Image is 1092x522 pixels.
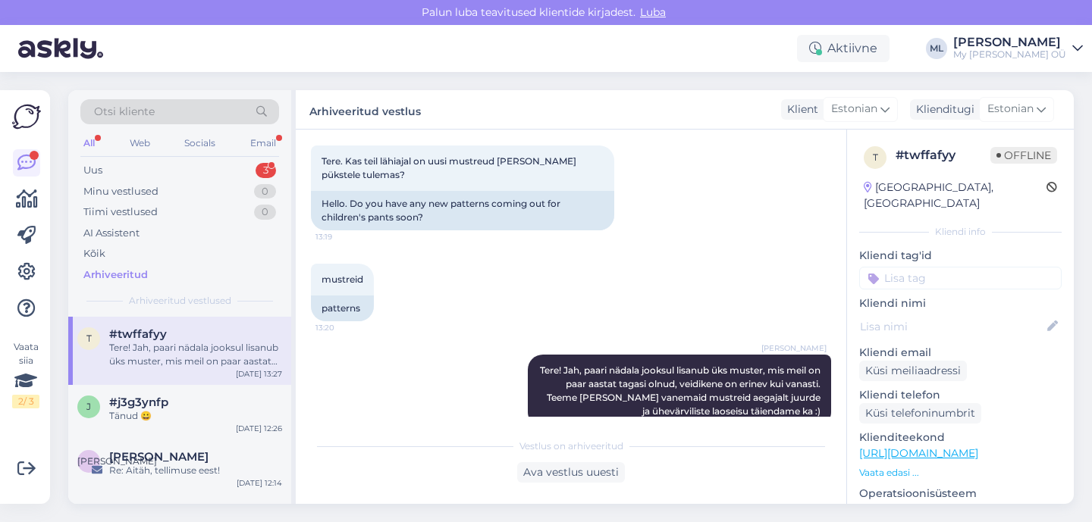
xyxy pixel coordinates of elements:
[83,184,158,199] div: Minu vestlused
[247,133,279,153] div: Email
[859,345,1062,361] p: Kliendi email
[322,155,579,180] span: Tere. Kas teil lähiajal on uusi mustreud [PERSON_NAME] pükstele tulemas?
[311,295,374,321] div: patterns
[315,231,372,242] span: 13:19
[127,133,153,153] div: Web
[12,102,41,131] img: Askly Logo
[859,387,1062,403] p: Kliendi telefon
[237,477,282,489] div: [DATE] 12:14
[859,502,1062,517] p: [MEDICAL_DATA]
[781,102,818,117] div: Klient
[109,327,167,341] span: #twffafyy
[873,152,878,163] span: t
[859,446,978,460] a: [URL][DOMAIN_NAME]
[859,361,967,381] div: Küsi meiliaadressi
[322,274,363,285] span: mustreid
[864,180,1046,211] div: [GEOGRAPHIC_DATA], [GEOGRAPHIC_DATA]
[86,333,92,344] span: t
[910,102,974,117] div: Klienditugi
[83,226,140,241] div: AI Assistent
[109,464,282,477] div: Re: Aitäh, tellimuse eest!
[990,147,1057,164] span: Offline
[80,133,98,153] div: All
[83,163,102,178] div: Uus
[859,225,1062,239] div: Kliendi info
[12,395,39,408] div: 2 / 3
[236,368,282,380] div: [DATE] 13:27
[94,104,155,120] span: Otsi kliente
[953,48,1066,61] div: My [PERSON_NAME] OÜ
[109,395,168,409] span: #j3g3ynfp
[859,466,1062,480] p: Vaata edasi ...
[761,342,827,354] span: [PERSON_NAME]
[83,246,105,261] div: Kõik
[109,341,282,368] div: Tere! Jah, paari nädala jooksul lisanub üks muster, mis meil on paar aastat tagasi olnud, veidike...
[519,439,623,453] span: Vestlus on arhiveeritud
[254,184,276,199] div: 0
[254,205,276,220] div: 0
[83,205,158,220] div: Tiimi vestlused
[256,163,276,178] div: 3
[517,462,625,483] div: Ava vestlus uuesti
[831,101,877,117] span: Estonian
[12,340,39,408] div: Vaata siia
[109,450,209,464] span: Кира Полупанова
[540,364,823,417] span: Tere! Jah, paari nädala jooksul lisanub üks muster, mis meil on paar aastat tagasi olnud, veidike...
[109,409,282,423] div: Tänud 😀
[859,486,1062,502] p: Operatsioonisüsteem
[859,403,981,424] div: Küsi telefoninumbrit
[859,430,1062,445] p: Klienditeekond
[635,5,670,19] span: Luba
[236,423,282,434] div: [DATE] 12:26
[309,99,421,120] label: Arhiveeritud vestlus
[181,133,218,153] div: Socials
[953,36,1066,48] div: [PERSON_NAME]
[859,267,1062,289] input: Lisa tag
[860,318,1044,335] input: Lisa nimi
[797,35,890,62] div: Aktiivne
[859,248,1062,264] p: Kliendi tag'id
[859,295,1062,311] p: Kliendi nimi
[77,455,157,467] span: [PERSON_NAME]
[86,401,91,412] span: j
[987,101,1034,117] span: Estonian
[315,322,372,333] span: 13:20
[311,191,614,230] div: Hello. Do you have any new patterns coming out for children's pants soon?
[896,146,990,164] div: # twffafyy
[953,36,1083,61] a: [PERSON_NAME]My [PERSON_NAME] OÜ
[83,267,148,283] div: Arhiveeritud
[129,294,231,308] span: Arhiveeritud vestlused
[926,38,947,59] div: ML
